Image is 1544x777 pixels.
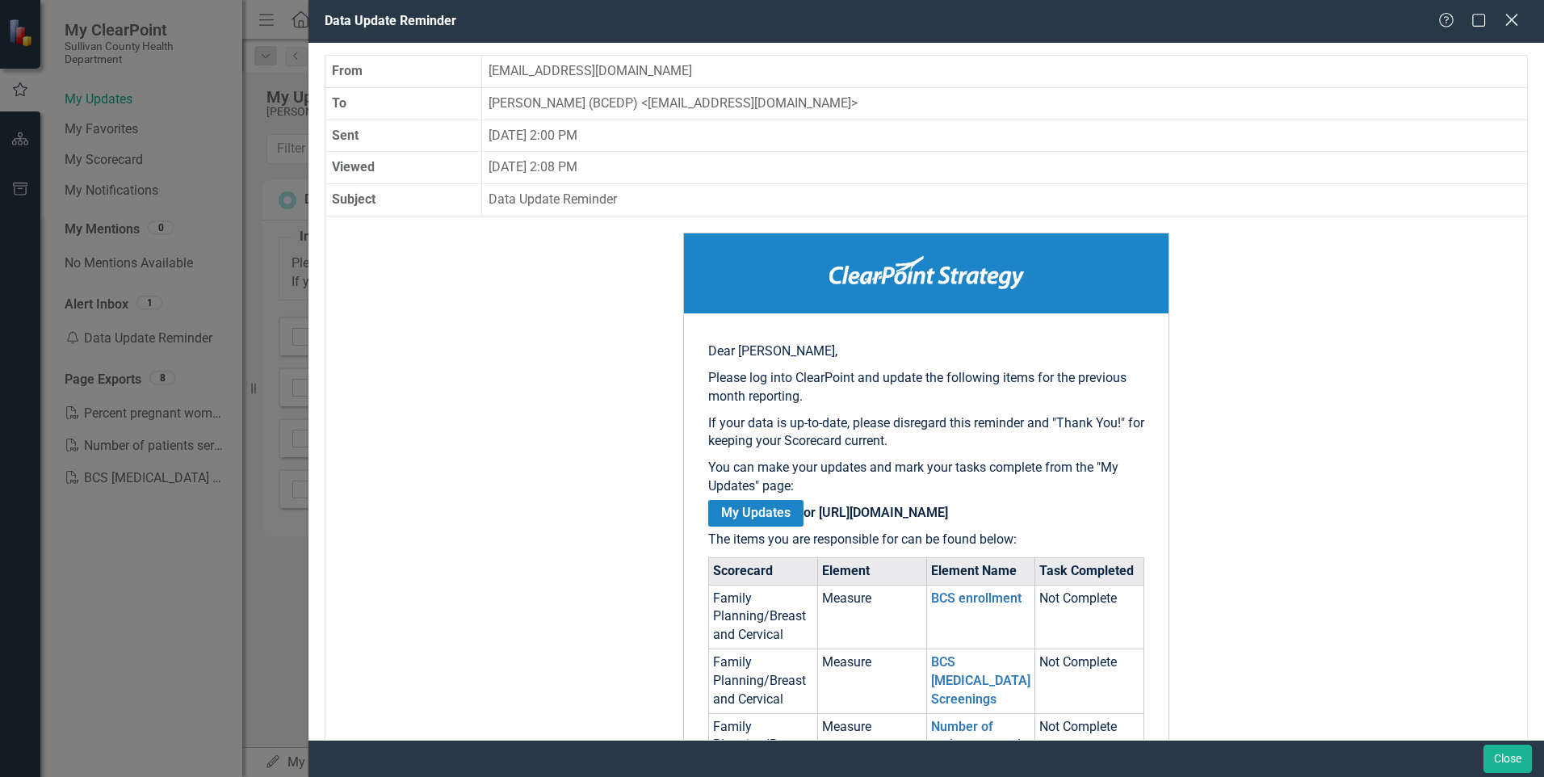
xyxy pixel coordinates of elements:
td: Measure [817,649,926,714]
a: BCS enrollment [931,590,1022,606]
td: Not Complete [1035,585,1144,649]
p: You can make your updates and mark your tasks complete from the "My Updates" page: [708,459,1144,496]
span: > [851,95,858,111]
th: Task Completed [1035,557,1144,585]
td: Not Complete [1035,649,1144,714]
th: Element [817,557,926,585]
td: [DATE] 2:00 PM [482,120,1528,152]
td: [DATE] 2:08 PM [482,152,1528,184]
td: Family Planning/Breast and Cervical [709,649,818,714]
a: BCS [MEDICAL_DATA] Screenings [931,654,1030,707]
td: [PERSON_NAME] (BCEDP) [EMAIL_ADDRESS][DOMAIN_NAME] [482,87,1528,120]
th: Scorecard [709,557,818,585]
span: Data Update Reminder [325,13,456,28]
th: To [325,87,482,120]
th: Sent [325,120,482,152]
span: < [641,95,648,111]
button: Close [1483,745,1532,773]
td: Measure [817,585,926,649]
strong: or [URL][DOMAIN_NAME] [708,500,948,527]
td: Data Update Reminder [482,184,1528,216]
a: My Updates [708,500,803,527]
a: Number of patients served in FP clinic [931,719,1021,771]
th: Subject [325,184,482,216]
p: If your data is up-to-date, please disregard this reminder and "Thank You!" for keeping your Scor... [708,414,1144,451]
p: Dear [PERSON_NAME], [708,342,1144,361]
th: Element Name [926,557,1035,585]
td: [EMAIL_ADDRESS][DOMAIN_NAME] [482,55,1528,87]
p: Please log into ClearPoint and update the following items for the previous month reporting. [708,369,1144,406]
p: The items you are responsible for can be found below: [708,531,1144,549]
td: Family Planning/Breast and Cervical [709,585,818,649]
th: From [325,55,482,87]
th: Viewed [325,152,482,184]
img: ClearPoint Strategy [829,256,1024,289]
